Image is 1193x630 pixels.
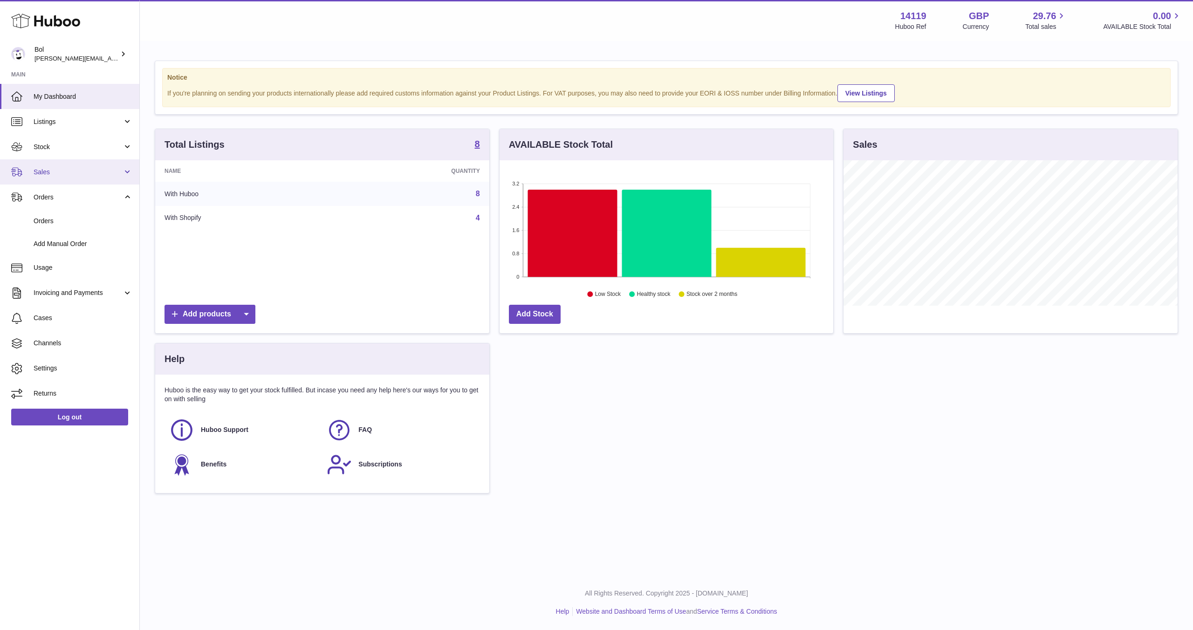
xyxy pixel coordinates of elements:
span: Listings [34,117,123,126]
h3: AVAILABLE Stock Total [509,138,613,151]
span: My Dashboard [34,92,132,101]
a: Subscriptions [327,452,475,477]
text: Low Stock [595,291,621,298]
h3: Help [165,353,185,365]
strong: GBP [969,10,989,22]
a: 8 [476,190,480,198]
td: With Huboo [155,182,335,206]
text: Stock over 2 months [686,291,737,298]
a: Add Stock [509,305,561,324]
text: 0 [516,274,519,280]
span: Sales [34,168,123,177]
a: 4 [476,214,480,222]
text: 0.8 [512,251,519,256]
span: 29.76 [1033,10,1056,22]
h3: Sales [853,138,877,151]
a: 0.00 AVAILABLE Stock Total [1103,10,1182,31]
strong: Notice [167,73,1166,82]
text: 3.2 [512,181,519,186]
a: View Listings [837,84,895,102]
span: Orders [34,193,123,202]
a: Add products [165,305,255,324]
span: Subscriptions [358,460,402,469]
div: Huboo Ref [895,22,926,31]
span: Total sales [1025,22,1067,31]
a: Website and Dashboard Terms of Use [576,608,686,615]
p: Huboo is the easy way to get your stock fulfilled. But incase you need any help here's our ways f... [165,386,480,404]
span: 0.00 [1153,10,1171,22]
th: Name [155,160,335,182]
th: Quantity [335,160,489,182]
span: Channels [34,339,132,348]
div: If you're planning on sending your products internationally please add required customs informati... [167,83,1166,102]
div: Currency [963,22,989,31]
a: Benefits [169,452,317,477]
span: Usage [34,263,132,272]
span: Orders [34,217,132,226]
a: 8 [475,139,480,151]
text: Healthy stock [637,291,671,298]
span: Huboo Support [201,425,248,434]
td: With Shopify [155,206,335,230]
a: Help [556,608,569,615]
span: AVAILABLE Stock Total [1103,22,1182,31]
li: and [573,607,777,616]
strong: 14119 [900,10,926,22]
p: All Rights Reserved. Copyright 2025 - [DOMAIN_NAME] [147,589,1186,598]
span: Add Manual Order [34,240,132,248]
text: 2.4 [512,204,519,210]
a: Log out [11,409,128,425]
img: james.enever@bolfoods.com [11,47,25,61]
span: FAQ [358,425,372,434]
a: Huboo Support [169,418,317,443]
a: FAQ [327,418,475,443]
span: Benefits [201,460,226,469]
div: Bol [34,45,118,63]
text: 1.6 [512,227,519,233]
span: Returns [34,389,132,398]
span: [PERSON_NAME][EMAIL_ADDRESS][DOMAIN_NAME] [34,55,187,62]
span: Settings [34,364,132,373]
a: Service Terms & Conditions [697,608,777,615]
span: Stock [34,143,123,151]
h3: Total Listings [165,138,225,151]
a: 29.76 Total sales [1025,10,1067,31]
strong: 8 [475,139,480,149]
span: Invoicing and Payments [34,288,123,297]
span: Cases [34,314,132,322]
